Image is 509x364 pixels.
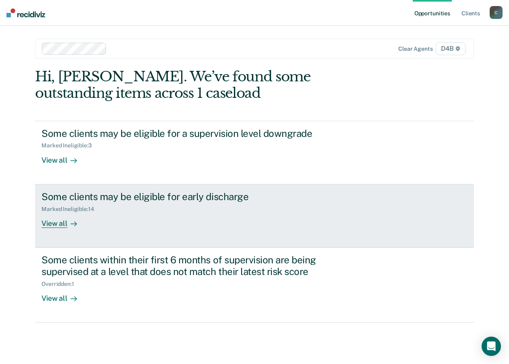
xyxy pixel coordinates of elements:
div: View all [41,149,87,165]
div: Some clients may be eligible for a supervision level downgrade [41,128,324,139]
div: Open Intercom Messenger [482,337,501,356]
img: Recidiviz [6,8,45,17]
div: Hi, [PERSON_NAME]. We’ve found some outstanding items across 1 caseload [35,68,386,101]
div: Overridden : 1 [41,281,80,287]
a: Some clients within their first 6 months of supervision are being supervised at a level that does... [35,248,474,323]
span: D4B [436,42,465,55]
div: Marked Ineligible : 14 [41,206,100,213]
div: View all [41,212,87,228]
div: Clear agents [398,45,432,52]
a: Some clients may be eligible for a supervision level downgradeMarked Ineligible:3View all [35,121,474,184]
div: Marked Ineligible : 3 [41,142,98,149]
div: Some clients within their first 6 months of supervision are being supervised at a level that does... [41,254,324,277]
a: Some clients may be eligible for early dischargeMarked Ineligible:14View all [35,184,474,248]
div: Some clients may be eligible for early discharge [41,191,324,203]
div: View all [41,287,87,303]
button: C [490,6,503,19]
